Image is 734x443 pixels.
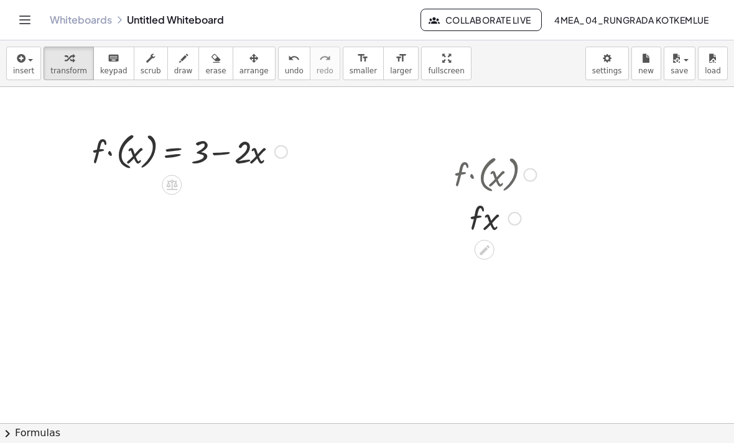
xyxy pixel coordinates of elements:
[239,66,269,75] span: arrange
[698,47,728,80] button: load
[343,47,384,80] button: format_sizesmaller
[100,66,128,75] span: keypad
[671,66,688,75] span: save
[383,47,419,80] button: format_sizelarger
[50,66,87,75] span: transform
[638,66,654,75] span: new
[431,14,531,25] span: Collaborate Live
[390,66,412,75] span: larger
[233,47,276,80] button: arrange
[50,14,112,26] a: Whiteboards
[350,66,377,75] span: smaller
[631,47,661,80] button: new
[664,47,695,80] button: save
[554,14,709,25] span: 4MEA_04_Rungrada Kotkemlue
[357,51,369,66] i: format_size
[174,66,193,75] span: draw
[134,47,168,80] button: scrub
[585,47,629,80] button: settings
[317,66,333,75] span: redo
[198,47,233,80] button: erase
[421,47,471,80] button: fullscreen
[592,66,622,75] span: settings
[475,240,495,260] div: Edit math
[288,51,300,66] i: undo
[420,9,541,31] button: Collaborate Live
[278,47,310,80] button: undoundo
[705,66,721,75] span: load
[44,47,94,80] button: transform
[395,51,407,66] i: format_size
[544,9,719,31] button: 4MEA_04_Rungrada Kotkemlue
[428,66,464,75] span: fullscreen
[205,66,226,75] span: erase
[13,66,34,75] span: insert
[6,47,41,80] button: insert
[162,175,182,194] div: Apply the same math to both sides of the equation
[310,47,340,80] button: redoredo
[15,10,35,30] button: Toggle navigation
[285,66,304,75] span: undo
[93,47,134,80] button: keyboardkeypad
[141,66,161,75] span: scrub
[108,51,119,66] i: keyboard
[319,51,331,66] i: redo
[167,47,200,80] button: draw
